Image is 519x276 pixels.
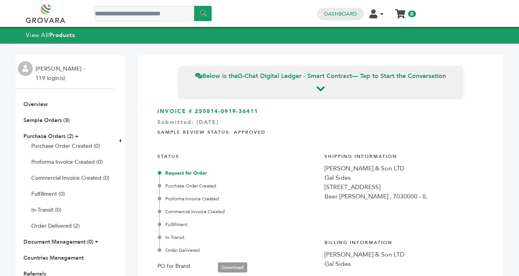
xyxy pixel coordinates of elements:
a: Document Management (0) [23,238,93,246]
span: 0 [408,11,416,17]
img: profile.png [18,61,33,76]
h4: Shipping Information [325,147,484,164]
div: Gal Sides [325,259,484,269]
a: View AllProducts [26,31,75,39]
div: Submitted: [DATE] [157,119,484,130]
div: Commercial Invoice Created [159,208,317,215]
h3: INVOICE # 250814-0919-36411 [157,108,484,115]
a: Dashboard [324,11,357,18]
a: Download [218,262,247,272]
h4: STATUS [157,147,317,164]
div: Purchase Order Created [159,182,317,189]
input: Search a product or brand... [95,6,212,21]
a: Countries Management [23,254,84,262]
label: PO for Brand [157,262,190,271]
h4: Sample Review Status: Approved [157,123,484,140]
a: In-Transit (0) [31,206,61,214]
a: Purchase Order Created (0) [31,142,100,150]
li: [PERSON_NAME] - 119 login(s) [36,64,87,83]
a: Order Delivered (2) [31,222,80,230]
a: Sample Orders (3) [23,117,70,124]
h4: Billing Information [325,234,484,250]
a: Overview [23,101,48,108]
span: Below is the — Tap to Start the Conversation [195,72,446,80]
strong: G-Chat Digital Ledger - Smart Contract [238,72,352,80]
div: [STREET_ADDRESS] [325,182,484,192]
div: [PERSON_NAME] & Son LTD [325,164,484,173]
div: Request for Order [159,170,317,177]
div: Order Delivered [159,247,317,254]
div: Proforma Invoice Created [159,195,317,202]
strong: Products [49,31,75,39]
a: Proforma Invoice Created (0) [31,158,103,166]
div: Gal Sides [325,173,484,182]
div: Fulfillment [159,221,317,228]
div: In-Transit [159,234,317,241]
a: Fulfillment (0) [31,190,65,198]
a: My Cart [396,7,405,15]
div: [PERSON_NAME] & Son LTD [325,250,484,259]
a: Purchase Orders (2) [23,133,73,140]
a: Commercial Invoice Created (0) [31,174,109,182]
div: Beer [PERSON_NAME] , 7030000 - IL [325,192,484,201]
